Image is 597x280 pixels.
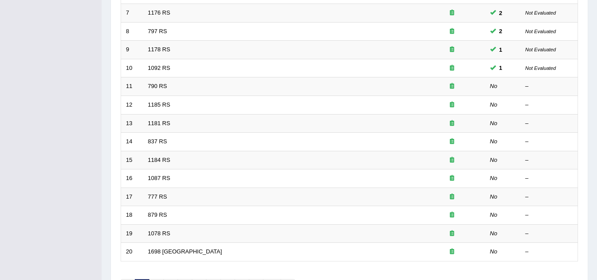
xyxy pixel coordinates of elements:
a: 1178 RS [148,46,171,53]
em: No [490,193,498,200]
a: 1184 RS [148,157,171,163]
a: 1087 RS [148,175,171,181]
a: 837 RS [148,138,167,145]
em: No [490,230,498,237]
span: You can still take this question [496,8,506,18]
span: You can still take this question [496,27,506,36]
td: 7 [121,4,143,23]
em: No [490,211,498,218]
a: 879 RS [148,211,167,218]
div: – [525,211,573,219]
em: No [490,138,498,145]
td: 15 [121,151,143,169]
a: 797 RS [148,28,167,35]
a: 1698 [GEOGRAPHIC_DATA] [148,248,222,255]
div: Exam occurring question [424,211,480,219]
span: You can still take this question [496,63,506,73]
a: 790 RS [148,83,167,89]
td: 17 [121,188,143,206]
small: Not Evaluated [525,29,556,34]
div: – [525,193,573,201]
div: – [525,248,573,256]
em: No [490,248,498,255]
small: Not Evaluated [525,47,556,52]
div: Exam occurring question [424,248,480,256]
div: Exam occurring question [424,27,480,36]
div: Exam occurring question [424,156,480,165]
td: 8 [121,22,143,41]
em: No [490,120,498,127]
small: Not Evaluated [525,65,556,71]
div: – [525,101,573,109]
td: 18 [121,206,143,225]
div: Exam occurring question [424,174,480,183]
div: Exam occurring question [424,193,480,201]
div: Exam occurring question [424,138,480,146]
div: Exam occurring question [424,101,480,109]
div: Exam occurring question [424,119,480,128]
em: No [490,101,498,108]
div: Exam occurring question [424,82,480,91]
small: Not Evaluated [525,10,556,15]
a: 1185 RS [148,101,171,108]
td: 10 [121,59,143,77]
a: 1181 RS [148,120,171,127]
div: – [525,174,573,183]
div: – [525,138,573,146]
a: 1078 RS [148,230,171,237]
a: 777 RS [148,193,167,200]
div: – [525,119,573,128]
em: No [490,83,498,89]
div: Exam occurring question [424,230,480,238]
td: 20 [121,243,143,261]
td: 9 [121,41,143,59]
div: Exam occurring question [424,64,480,73]
div: – [525,230,573,238]
div: Exam occurring question [424,9,480,17]
em: No [490,157,498,163]
td: 14 [121,133,143,151]
div: – [525,156,573,165]
td: 16 [121,169,143,188]
td: 13 [121,114,143,133]
td: 19 [121,224,143,243]
div: – [525,82,573,91]
a: 1092 RS [148,65,171,71]
td: 11 [121,77,143,96]
span: You can still take this question [496,45,506,54]
em: No [490,175,498,181]
div: Exam occurring question [424,46,480,54]
a: 1176 RS [148,9,171,16]
td: 12 [121,96,143,114]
